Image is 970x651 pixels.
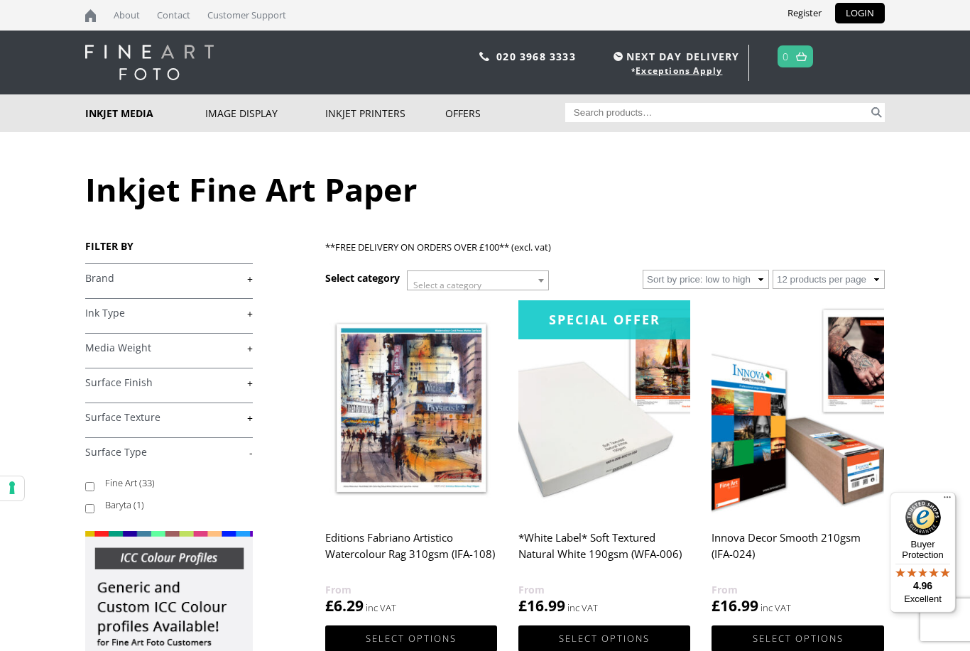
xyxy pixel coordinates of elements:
a: LOGIN [835,3,885,23]
p: Excellent [890,593,956,605]
span: 4.96 [913,580,932,591]
a: 0 [783,46,789,67]
p: Buyer Protection [890,539,956,560]
a: + [85,272,253,285]
a: Inkjet Printers [325,94,445,132]
img: phone.svg [479,52,489,61]
img: basket.svg [796,52,807,61]
span: (1) [133,498,144,511]
span: £ [325,596,334,616]
h2: Editions Fabriano Artistico Watercolour Rag 310gsm (IFA-108) [325,525,497,581]
h4: Surface Finish [85,368,253,396]
img: *White Label* Soft Textured Natural White 190gsm (WFA-006) [518,300,690,515]
bdi: 16.99 [712,596,758,616]
div: Special Offer [518,300,690,339]
img: time.svg [614,52,623,61]
a: Inkjet Media [85,94,205,132]
img: Trusted Shops Trustmark [905,500,941,535]
h2: *White Label* Soft Textured Natural White 190gsm (WFA-006) [518,525,690,581]
h3: Select category [325,271,400,285]
bdi: 16.99 [518,596,565,616]
a: Exceptions Apply [636,65,722,77]
span: NEXT DAY DELIVERY [610,48,739,65]
button: Trusted Shops TrustmarkBuyer Protection4.96Excellent [890,492,956,613]
span: £ [518,596,527,616]
span: £ [712,596,720,616]
h4: Media Weight [85,333,253,361]
a: Innova Decor Smooth 210gsm (IFA-024) £16.99 [712,300,883,616]
a: + [85,411,253,425]
button: Menu [939,492,956,509]
a: - [85,446,253,459]
h4: Surface Texture [85,403,253,431]
a: Offers [445,94,565,132]
a: 020 3968 3333 [496,50,576,63]
label: Baryta [105,494,239,516]
a: + [85,376,253,390]
h4: Surface Type [85,437,253,466]
img: Innova Decor Smooth 210gsm (IFA-024) [712,300,883,515]
span: (33) [139,476,155,489]
a: Image Display [205,94,325,132]
input: Search products… [565,103,869,122]
a: + [85,341,253,355]
button: Search [868,103,885,122]
span: Select a category [413,279,481,291]
img: logo-white.svg [85,45,214,80]
h4: Brand [85,263,253,292]
label: Fine Art [105,472,239,494]
a: Editions Fabriano Artistico Watercolour Rag 310gsm (IFA-108) £6.29 [325,300,497,616]
bdi: 6.29 [325,596,364,616]
h3: FILTER BY [85,239,253,253]
h4: Ink Type [85,298,253,327]
h2: Innova Decor Smooth 210gsm (IFA-024) [712,525,883,581]
select: Shop order [643,270,769,289]
p: **FREE DELIVERY ON ORDERS OVER £100** (excl. vat) [325,239,885,256]
h1: Inkjet Fine Art Paper [85,168,885,211]
img: Editions Fabriano Artistico Watercolour Rag 310gsm (IFA-108) [325,300,497,515]
a: Register [777,3,832,23]
a: + [85,307,253,320]
a: Special Offer*White Label* Soft Textured Natural White 190gsm (WFA-006) £16.99 [518,300,690,616]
